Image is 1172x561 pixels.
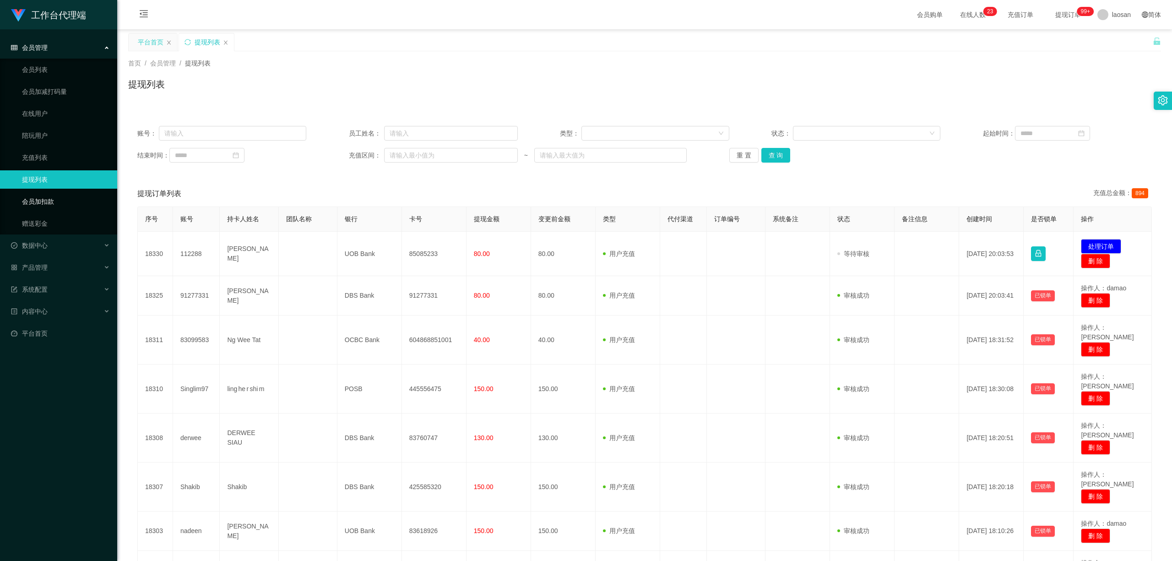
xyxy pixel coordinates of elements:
[990,7,993,16] p: 3
[173,463,220,512] td: Shakib
[337,276,402,316] td: DBS Bank
[195,33,220,51] div: 提现列表
[714,215,740,223] span: 订单编号
[11,242,17,249] i: 图标: check-circle-o
[1081,528,1110,543] button: 删 除
[173,232,220,276] td: 112288
[959,414,1024,463] td: [DATE] 18:20:51
[173,512,220,551] td: nadeen
[349,151,385,160] span: 充值区间：
[11,286,17,293] i: 图标: form
[138,463,173,512] td: 18307
[22,60,110,79] a: 会员列表
[531,276,596,316] td: 80.00
[402,316,467,365] td: 604868851001
[983,7,997,16] sup: 23
[474,483,494,490] span: 150.00
[184,39,191,45] i: 图标: sync
[179,60,181,67] span: /
[474,250,490,257] span: 80.00
[1142,11,1148,18] i: 图标: global
[1081,342,1110,357] button: 删 除
[1031,526,1055,537] button: 已锁单
[1081,391,1110,406] button: 删 除
[138,414,173,463] td: 18308
[22,126,110,145] a: 陪玩用户
[474,385,494,392] span: 150.00
[150,60,176,67] span: 会员管理
[1031,383,1055,394] button: 已锁单
[959,463,1024,512] td: [DATE] 18:20:18
[1031,215,1057,223] span: 是否锁单
[166,40,172,45] i: 图标: close
[145,60,146,67] span: /
[1051,11,1085,18] span: 提现订单
[11,242,48,249] span: 数据中心
[11,11,86,18] a: 工作台代理端
[959,365,1024,414] td: [DATE] 18:30:08
[11,308,48,315] span: 内容中心
[718,131,724,137] i: 图标: down
[474,527,494,534] span: 150.00
[955,11,990,18] span: 在线人数
[11,264,48,271] span: 产品管理
[1031,481,1055,492] button: 已锁单
[531,316,596,365] td: 40.00
[1132,188,1148,198] span: 894
[337,365,402,414] td: POSB
[771,129,793,138] span: 状态：
[173,414,220,463] td: derwee
[603,250,635,257] span: 用户充值
[402,463,467,512] td: 425585320
[837,215,850,223] span: 状态
[1031,290,1055,301] button: 已锁单
[959,276,1024,316] td: [DATE] 20:03:41
[138,232,173,276] td: 18330
[1153,37,1161,45] i: 图标: unlock
[538,215,570,223] span: 变更前金额
[531,232,596,276] td: 80.00
[560,129,581,138] span: 类型：
[220,316,278,365] td: Ng Wee Tat
[11,324,110,343] a: 图标: dashboard平台首页
[959,512,1024,551] td: [DATE] 18:10:26
[137,129,159,138] span: 账号：
[531,414,596,463] td: 130.00
[233,152,239,158] i: 图标: calendar
[337,316,402,365] td: OCBC Bank
[531,463,596,512] td: 150.00
[337,512,402,551] td: UOB Bank
[1077,7,1094,16] sup: 996
[837,385,869,392] span: 审核成功
[22,104,110,123] a: 在线用户
[337,463,402,512] td: DBS Bank
[22,214,110,233] a: 赠送彩金
[402,414,467,463] td: 83760747
[966,215,992,223] span: 创建时间
[474,292,490,299] span: 80.00
[1081,440,1110,455] button: 删 除
[837,292,869,299] span: 审核成功
[603,215,616,223] span: 类型
[531,365,596,414] td: 150.00
[128,0,159,30] i: 图标: menu-fold
[138,276,173,316] td: 18325
[137,188,181,199] span: 提现订单列表
[603,336,635,343] span: 用户充值
[837,250,869,257] span: 等待审核
[220,414,278,463] td: DERWEE SIAU
[223,40,228,45] i: 图标: close
[474,434,494,441] span: 130.00
[603,527,635,534] span: 用户充值
[1003,11,1038,18] span: 充值订单
[337,414,402,463] td: DBS Bank
[31,0,86,30] h1: 工作台代理端
[1093,188,1152,199] div: 充值总金额：
[220,463,278,512] td: Shakib
[128,60,141,67] span: 首页
[534,148,687,163] input: 请输入最大值为
[1081,239,1121,254] button: 处理订单
[11,44,48,51] span: 会员管理
[137,151,169,160] span: 结束时间：
[402,232,467,276] td: 85085233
